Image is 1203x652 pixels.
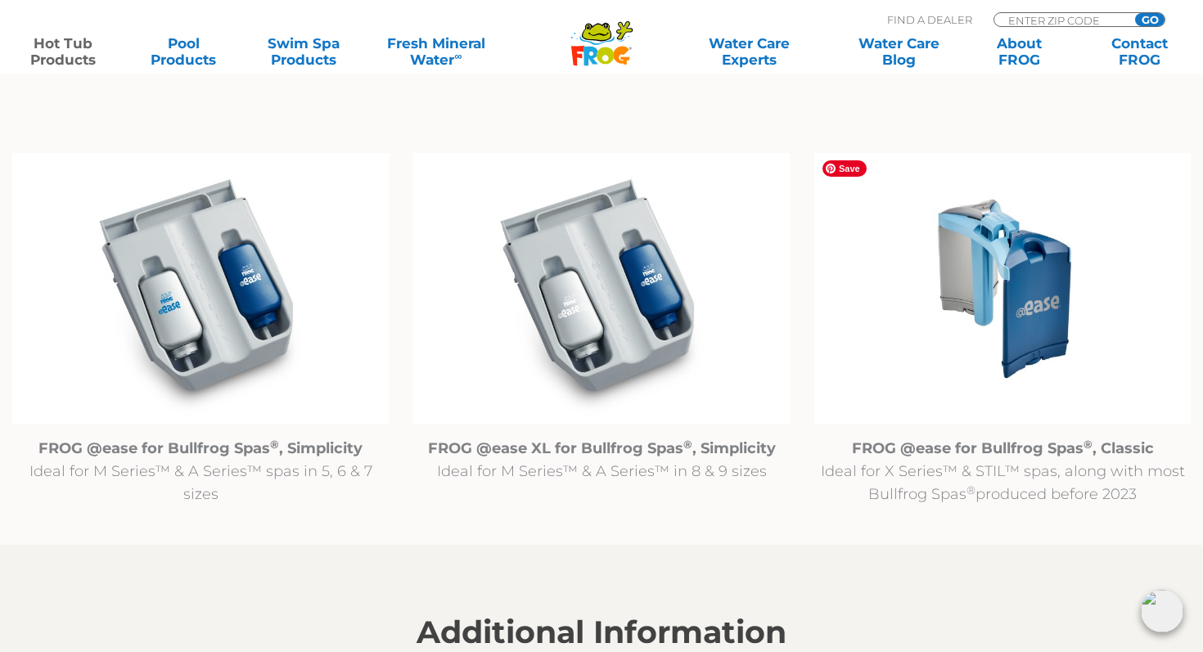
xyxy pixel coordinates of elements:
span: Save [822,160,867,177]
sup: ® [1084,438,1093,451]
img: Untitled design (94) [814,153,1191,425]
h2: Additional Information [98,614,1105,650]
sup: ® [683,438,692,451]
strong: FROG @ease for Bullfrog Spas , Simplicity [38,439,363,457]
sup: ® [966,483,975,497]
a: PoolProducts [137,35,230,68]
strong: FROG @ease for Bullfrog Spas , Classic [852,439,1154,457]
a: Water CareBlog [852,35,945,68]
a: Swim SpaProducts [257,35,350,68]
input: Zip Code Form [1007,13,1117,27]
p: Find A Dealer [887,12,972,27]
img: @ease_Bullfrog_FROG @ease R180 for Bullfrog Spas with Filter [12,153,389,425]
sup: ® [270,438,279,451]
img: @ease_Bullfrog_FROG @easeXL for Bullfrog Spas with Filter [413,153,790,425]
sup: ∞ [454,50,462,62]
a: Water CareExperts [674,35,826,68]
p: Ideal for M Series™ & A Series™ spas in 5, 6 & 7 sizes [12,437,389,506]
p: Ideal for M Series™ & A Series™ in 8 & 9 sizes [413,437,790,483]
p: Ideal for X Series™ & STIL™ spas, along with most Bullfrog Spas produced before 2023 [814,437,1191,506]
strong: FROG @ease XL for Bullfrog Spas , Simplicity [428,439,776,457]
input: GO [1135,13,1165,26]
a: AboutFROG [972,35,1066,68]
a: ContactFROG [1093,35,1187,68]
img: openIcon [1141,590,1183,632]
a: Fresh MineralWater∞ [377,35,494,68]
a: Hot TubProducts [16,35,110,68]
